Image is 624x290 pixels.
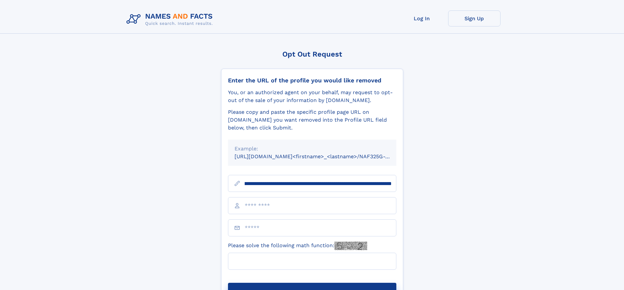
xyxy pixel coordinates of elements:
[228,108,396,132] div: Please copy and paste the specific profile page URL on [DOMAIN_NAME] you want removed into the Pr...
[396,10,448,26] a: Log In
[228,89,396,104] div: You, or an authorized agent on your behalf, may request to opt-out of the sale of your informatio...
[228,77,396,84] div: Enter the URL of the profile you would like removed
[235,153,409,160] small: [URL][DOMAIN_NAME]<firstname>_<lastname>/NAF325G-xxxxxxxx
[228,242,367,250] label: Please solve the following math function:
[124,10,218,28] img: Logo Names and Facts
[221,50,403,58] div: Opt Out Request
[235,145,390,153] div: Example:
[448,10,501,26] a: Sign Up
